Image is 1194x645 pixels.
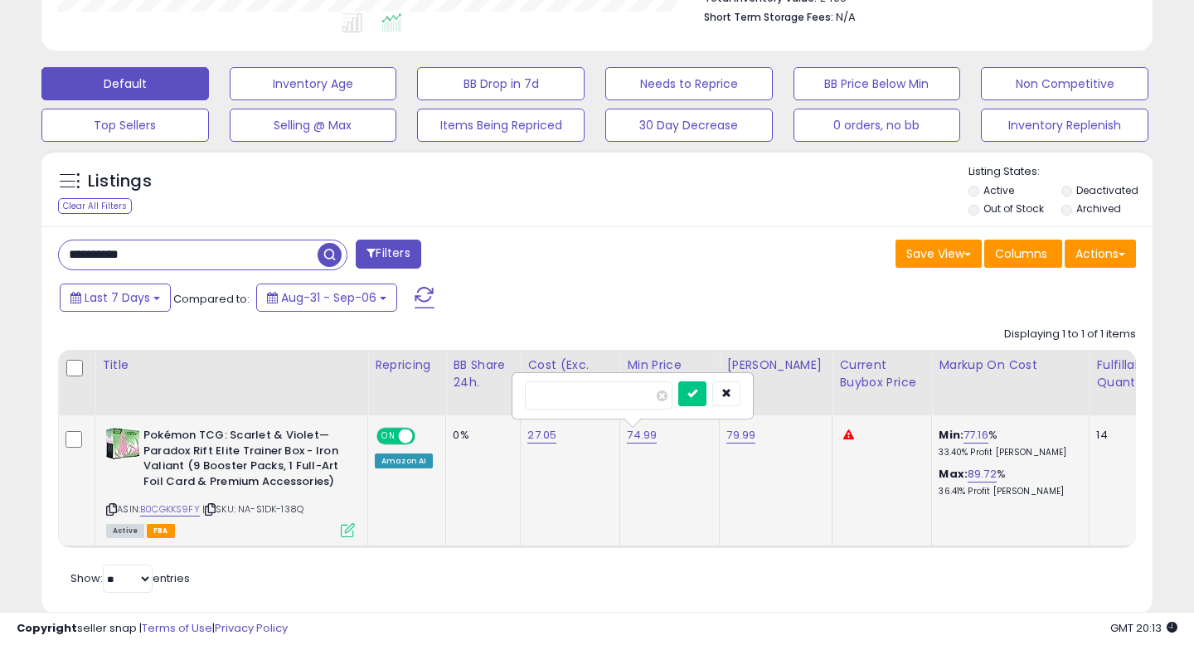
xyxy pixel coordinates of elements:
a: B0CGKKS9FY [140,502,200,516]
a: 77.16 [963,427,988,444]
div: 14 [1096,428,1148,443]
button: Last 7 Days [60,284,171,312]
span: ON [378,429,399,444]
h5: Listings [88,170,152,193]
a: Privacy Policy [215,620,288,636]
div: [PERSON_NAME] [726,356,825,374]
button: 30 Day Decrease [605,109,773,142]
span: Compared to: [173,291,250,307]
div: ASIN: [106,428,355,536]
div: BB Share 24h. [453,356,513,391]
div: Min Price [627,356,712,374]
label: Deactivated [1076,183,1138,197]
button: Columns [984,240,1062,268]
div: Current Buybox Price [839,356,925,391]
button: 0 orders, no bb [794,109,961,142]
div: Cost (Exc. VAT) [527,356,613,391]
a: 89.72 [968,466,997,483]
p: 36.41% Profit [PERSON_NAME] [939,486,1076,497]
b: Max: [939,466,968,482]
div: Title [102,356,361,374]
button: Non Competitive [981,67,1148,100]
div: Fulfillable Quantity [1096,356,1153,391]
label: Active [983,183,1014,197]
p: Listing States: [968,164,1153,180]
button: Save View [895,240,982,268]
span: All listings currently available for purchase on Amazon [106,524,144,538]
button: Inventory Age [230,67,397,100]
span: N/A [836,9,856,25]
button: Actions [1065,240,1136,268]
button: Default [41,67,209,100]
a: Terms of Use [142,620,212,636]
strong: Copyright [17,620,77,636]
div: Repricing [375,356,439,374]
div: Amazon AI [375,453,433,468]
button: Needs to Reprice [605,67,773,100]
span: Aug-31 - Sep-06 [281,289,376,306]
button: BB Drop in 7d [417,67,585,100]
button: Filters [356,240,420,269]
button: BB Price Below Min [794,67,961,100]
button: Top Sellers [41,109,209,142]
span: OFF [413,429,439,444]
div: % [939,467,1076,497]
span: Show: entries [70,570,190,586]
div: 0% [453,428,507,443]
div: % [939,428,1076,458]
div: seller snap | | [17,621,288,637]
b: Short Term Storage Fees: [704,10,833,24]
b: Pokémon TCG: Scarlet & Violet—Paradox Rift Elite Trainer Box - Iron Valiant (9 Booster Packs, 1 F... [143,428,345,493]
th: The percentage added to the cost of goods (COGS) that forms the calculator for Min & Max prices. [932,350,1090,415]
span: Columns [995,245,1047,262]
a: 27.05 [527,427,556,444]
span: | SKU: NA-S1DK-138Q [202,502,303,516]
b: Min: [939,427,963,443]
button: Inventory Replenish [981,109,1148,142]
p: 33.40% Profit [PERSON_NAME] [939,447,1076,458]
label: Archived [1076,201,1121,216]
img: 51WlBq0b7HL._SL40_.jpg [106,428,139,459]
div: Displaying 1 to 1 of 1 items [1004,327,1136,342]
span: Last 7 Days [85,289,150,306]
a: 79.99 [726,427,755,444]
div: Markup on Cost [939,356,1082,374]
button: Aug-31 - Sep-06 [256,284,397,312]
button: Items Being Repriced [417,109,585,142]
span: FBA [147,524,175,538]
div: Clear All Filters [58,198,132,214]
label: Out of Stock [983,201,1044,216]
button: Selling @ Max [230,109,397,142]
a: 74.99 [627,427,657,444]
span: 2025-09-15 20:13 GMT [1110,620,1177,636]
